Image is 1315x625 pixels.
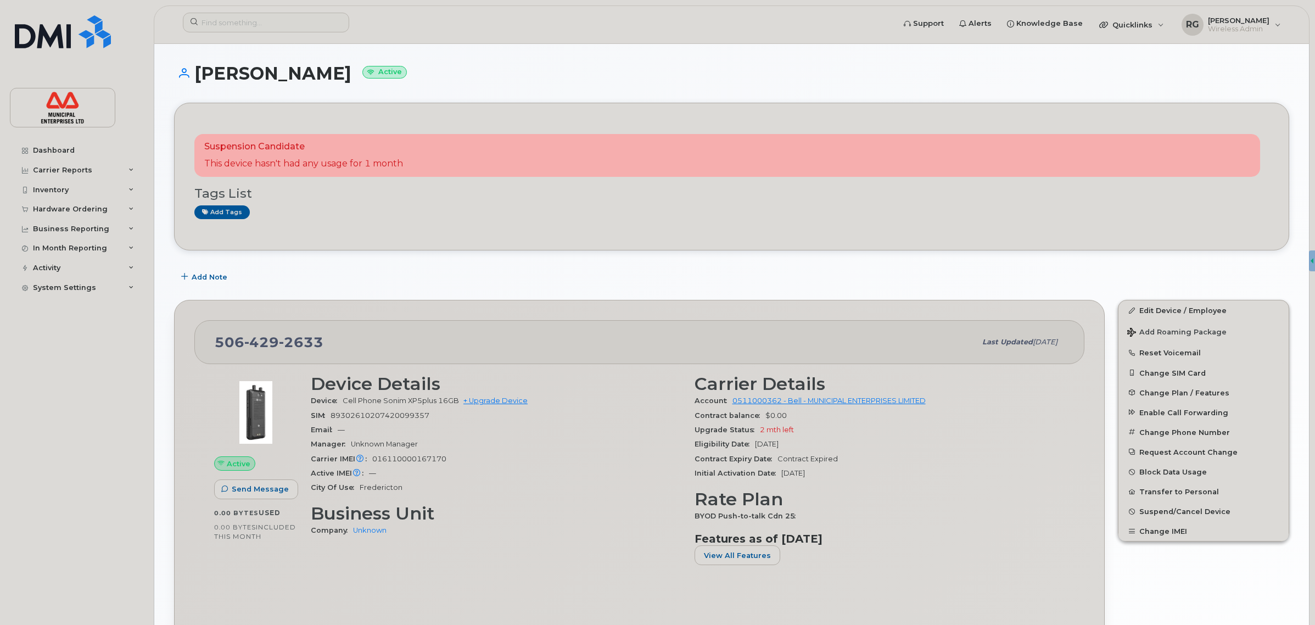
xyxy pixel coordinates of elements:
[1127,328,1227,338] span: Add Roaming Package
[695,426,760,434] span: Upgrade Status
[695,489,1065,509] h3: Rate Plan
[695,440,755,448] span: Eligibility Date
[223,380,289,445] img: image20231002-3703462-g8lui1.jpeg
[1118,300,1289,320] a: Edit Device / Employee
[695,411,765,420] span: Contract balance
[1118,422,1289,442] button: Change Phone Number
[1118,383,1289,403] button: Change Plan / Features
[463,397,528,405] a: + Upgrade Device
[732,397,926,405] a: 0511000362 - Bell - MUNICIPAL ENTERPRISES LIMITED
[695,374,1065,394] h3: Carrier Details
[214,523,256,531] span: 0.00 Bytes
[1118,343,1289,362] button: Reset Voicemail
[1118,442,1289,462] button: Request Account Change
[372,455,446,463] span: 016110000167170
[232,484,289,494] span: Send Message
[695,532,1065,545] h3: Features as of [DATE]
[259,509,281,517] span: used
[695,455,777,463] span: Contract Expiry Date
[338,426,345,434] span: —
[311,426,338,434] span: Email
[204,158,403,170] p: This device hasn't had any usage for 1 month
[311,440,351,448] span: Manager
[781,469,805,477] span: [DATE]
[311,411,331,420] span: SIM
[1118,521,1289,541] button: Change IMEI
[174,267,237,287] button: Add Note
[204,141,403,153] p: Suspension Candidate
[1118,363,1289,383] button: Change SIM Card
[192,272,227,282] span: Add Note
[194,205,250,219] a: Add tags
[214,479,298,499] button: Send Message
[311,483,360,492] span: City Of Use
[311,504,681,523] h3: Business Unit
[1118,320,1289,343] button: Add Roaming Package
[1139,507,1230,516] span: Suspend/Cancel Device
[244,334,279,350] span: 429
[214,509,259,517] span: 0.00 Bytes
[777,455,838,463] span: Contract Expired
[760,426,794,434] span: 2 mth left
[695,545,780,565] button: View All Features
[1118,462,1289,482] button: Block Data Usage
[311,469,369,477] span: Active IMEI
[174,64,1289,83] h1: [PERSON_NAME]
[704,550,771,561] span: View All Features
[194,187,1269,200] h3: Tags List
[351,440,418,448] span: Unknown Manager
[1118,403,1289,422] button: Enable Call Forwarding
[331,411,429,420] span: 89302610207420099357
[1118,482,1289,501] button: Transfer to Personal
[343,397,459,405] span: Cell Phone Sonim XP5plus 16GB
[369,469,376,477] span: —
[279,334,323,350] span: 2633
[362,66,407,79] small: Active
[1033,338,1057,346] span: [DATE]
[214,523,296,541] span: included this month
[755,440,779,448] span: [DATE]
[311,526,353,534] span: Company
[311,455,372,463] span: Carrier IMEI
[227,459,250,469] span: Active
[1118,501,1289,521] button: Suspend/Cancel Device
[311,374,681,394] h3: Device Details
[215,334,323,350] span: 506
[765,411,787,420] span: $0.00
[353,526,387,534] a: Unknown
[1139,408,1228,416] span: Enable Call Forwarding
[695,469,781,477] span: Initial Activation Date
[695,512,801,520] span: BYOD Push-to-talk Cdn 25
[311,397,343,405] span: Device
[1139,388,1229,397] span: Change Plan / Features
[360,483,402,492] span: Fredericton
[982,338,1033,346] span: Last updated
[695,397,732,405] span: Account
